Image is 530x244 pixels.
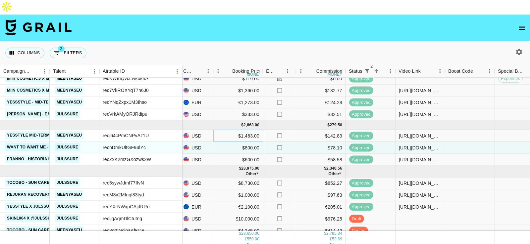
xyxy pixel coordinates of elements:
[324,166,326,171] div: $
[421,66,430,76] button: Sort
[103,111,147,117] div: recVrkAMyORJRdipu
[3,65,30,78] div: Campaign (Type)
[213,130,263,142] div: $1,463.00
[296,130,346,142] div: $142.83
[296,225,346,237] div: $414.42
[330,122,342,128] div: 279.50
[58,46,65,52] span: 2
[398,65,421,78] div: Video Link
[362,66,372,76] div: 2 active filters
[103,87,149,94] div: rec7VkROXYqT7n6J0
[213,177,263,189] div: $8,730.00
[5,48,44,58] button: Select columns
[50,65,99,78] div: Talent
[180,201,213,213] div: EUR
[499,75,522,82] span: Expenses
[448,65,473,78] div: Boost Code
[296,66,306,76] button: Menu
[213,108,263,120] div: $333.00
[103,215,142,222] div: recijgAqmDlCtutng
[473,66,482,76] button: Sort
[40,66,50,76] button: Menu
[349,111,373,117] span: approved
[372,66,381,76] button: Sort
[515,21,529,34] button: open drawer
[5,74,147,82] a: Miin Cosmetics x Meenyaseu (First collaboration) - EXPENSE
[203,66,213,76] button: Menu
[349,216,364,222] span: draft
[125,67,134,76] button: Sort
[5,214,89,223] a: SKIN1004 x @julssure First Collab
[103,99,147,105] div: recYNqZxpx1M3Ihso
[349,65,362,78] div: Status
[324,231,326,236] div: $
[263,65,296,78] div: Expenses: Remove Commission?
[180,142,213,154] div: USD
[247,72,262,76] div: money
[399,204,442,210] div: https://www.instagram.com/p/DM5MXB-yvZt/
[296,213,346,225] div: $976.25
[399,87,442,94] div: https://www.youtube.com/watch?v=OxokWu1dKuU&t=391s
[180,73,213,85] div: USD
[55,214,80,223] a: julssure
[296,177,346,189] div: $852.27
[395,65,445,78] div: Video Link
[103,227,144,233] div: rec3cr0NcinaAfKyw
[326,166,342,171] div: 2,340.56
[66,67,75,76] button: Sort
[180,97,213,108] div: EUR
[103,65,125,78] div: Airtable ID
[349,133,373,139] span: approved
[55,179,80,187] a: julssure
[385,66,395,76] button: Menu
[485,66,495,76] button: Menu
[180,213,213,225] div: USD
[55,74,83,82] a: meenyaseu
[239,166,241,171] div: $
[180,177,213,189] div: USD
[89,66,99,76] button: Menu
[330,236,332,242] div: £
[296,154,346,166] div: $58.58
[435,66,445,76] button: Menu
[213,97,263,108] div: €1,273.00
[103,75,148,82] div: recKWInQvcLwkok4A
[399,180,442,186] div: https://www.instagram.com/reel/DN2_6Pg5uGA/
[103,191,144,198] div: recM8x2MInql83tyd
[180,65,213,78] div: Currency
[328,72,343,76] div: money
[213,201,263,213] div: €2,100.00
[239,231,241,236] div: $
[328,122,330,128] div: $
[223,66,232,76] button: Sort
[180,225,213,237] div: USD
[241,231,259,236] div: 28,650.00
[30,67,40,76] button: Sort
[103,179,144,186] div: rec5sywJdmf77IfvN
[349,75,373,82] span: approved
[213,142,263,154] div: $800.00
[275,66,285,76] button: Sort
[296,189,346,201] div: $97.63
[55,226,83,234] a: meenyaseu
[498,65,525,78] div: Special Booking Type
[183,65,194,78] div: Currency
[232,65,261,78] div: Booking Price
[296,108,346,120] div: $32.51
[53,65,66,78] div: Talent
[241,122,243,128] div: $
[103,203,150,210] div: recYXrNWxpCAjdRRo
[349,227,368,234] span: posted
[55,190,83,199] a: meenyaseu
[326,231,342,236] div: 2,785.34
[368,63,375,70] span: 2
[245,236,247,242] div: £
[247,236,259,242] div: 550.00
[213,154,263,166] div: $600.00
[266,65,275,78] div: Expenses: Remove Commission?
[194,66,203,76] button: Sort
[5,131,111,140] a: Yesstyle Mid-Term (May/June/July/November)
[172,66,182,76] button: Menu
[399,99,442,105] div: https://www.instagram.com/reel/DLPovwnzntA/
[332,236,342,242] div: 53.69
